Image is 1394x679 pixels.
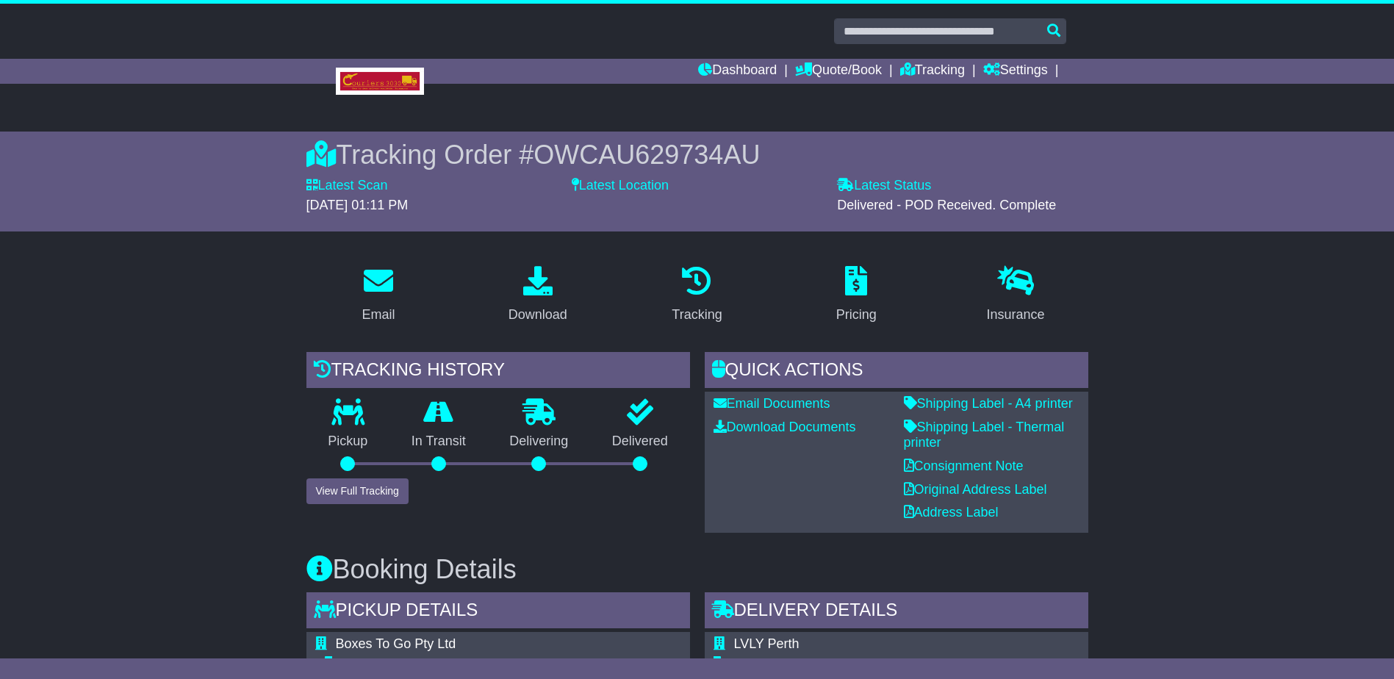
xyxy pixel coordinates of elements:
[837,198,1056,212] span: Delivered - POD Received. Complete
[734,636,800,651] span: LVLY Perth
[306,555,1088,584] h3: Booking Details
[714,420,856,434] a: Download Documents
[336,656,406,671] span: Commercial
[705,352,1088,392] div: Quick Actions
[977,261,1055,330] a: Insurance
[336,636,456,651] span: Boxes To Go Pty Ltd
[904,420,1065,450] a: Shipping Label - Thermal printer
[306,139,1088,170] div: Tracking Order #
[904,459,1024,473] a: Consignment Note
[533,140,760,170] span: OWCAU629734AU
[306,198,409,212] span: [DATE] 01:11 PM
[572,178,669,194] label: Latest Location
[827,261,886,330] a: Pricing
[336,656,560,672] div: Pickup
[499,261,577,330] a: Download
[362,305,395,325] div: Email
[987,305,1045,325] div: Insurance
[900,59,965,84] a: Tracking
[488,434,591,450] p: Delivering
[714,396,830,411] a: Email Documents
[983,59,1048,84] a: Settings
[837,178,931,194] label: Latest Status
[836,305,877,325] div: Pricing
[705,592,1088,632] div: Delivery Details
[698,59,777,84] a: Dashboard
[352,261,404,330] a: Email
[306,352,690,392] div: Tracking history
[795,59,882,84] a: Quote/Book
[904,482,1047,497] a: Original Address Label
[672,305,722,325] div: Tracking
[904,396,1073,411] a: Shipping Label - A4 printer
[306,478,409,504] button: View Full Tracking
[306,434,390,450] p: Pickup
[306,178,388,194] label: Latest Scan
[662,261,731,330] a: Tracking
[306,592,690,632] div: Pickup Details
[734,656,805,671] span: Commercial
[590,434,690,450] p: Delivered
[734,656,974,672] div: Delivery
[904,505,999,520] a: Address Label
[389,434,488,450] p: In Transit
[509,305,567,325] div: Download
